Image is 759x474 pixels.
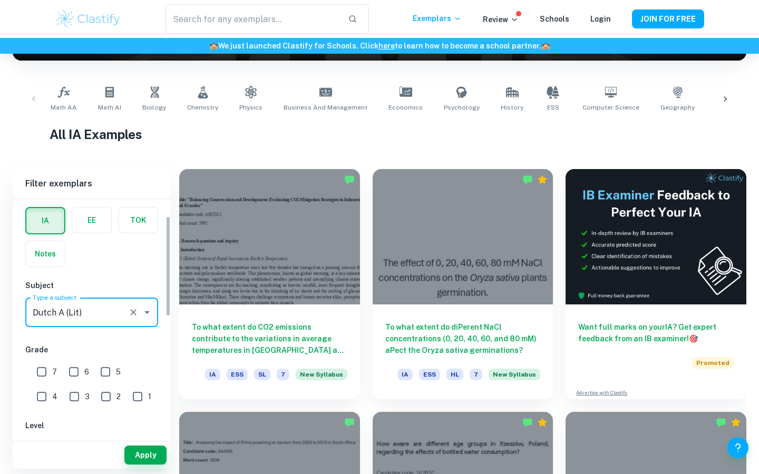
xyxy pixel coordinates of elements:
span: Biology [142,103,166,112]
a: Want full marks on yourIA? Get expert feedback from an IB examiner!PromotedAdvertise with Clastify [566,169,746,399]
h6: Want full marks on your IA ? Get expert feedback from an IB examiner! [578,321,734,344]
div: Premium [731,417,741,428]
h6: We just launched Clastify for Schools. Click to learn how to become a school partner. [2,40,757,52]
span: 🏫 [209,42,218,50]
img: Marked [344,174,355,185]
span: Economics [388,103,423,112]
button: JOIN FOR FREE [632,9,704,28]
div: Premium [537,417,548,428]
span: Psychology [444,103,480,112]
button: EE [72,208,111,233]
span: Computer Science [582,103,639,112]
span: History [501,103,523,112]
img: Clastify logo [55,8,122,29]
p: Review [483,14,519,25]
span: 🎯 [689,334,698,343]
div: Starting from the May 2026 session, the ESS IA requirements have changed. We created this exempla... [489,369,540,387]
a: Schools [540,15,569,23]
span: ESS [547,103,559,112]
div: Premium [537,174,548,185]
a: Advertise with Clastify [576,389,627,397]
span: Physics [239,103,262,112]
h1: All IA Examples [50,125,710,144]
span: SL [254,369,270,380]
button: Apply [124,446,167,465]
span: 2 [116,391,121,402]
span: Geography [660,103,695,112]
span: Chemistry [187,103,218,112]
img: Marked [716,417,726,428]
h6: To what extent do diPerent NaCl concentrations (0, 20, 40, 60, and 80 mM) aPect the Oryza sativa ... [385,321,541,356]
p: Exemplars [413,13,462,24]
h6: To what extent do CO2 emissions contribute to the variations in average temperatures in [GEOGRAPH... [192,321,347,356]
span: 1 [148,391,151,402]
a: To what extent do CO2 emissions contribute to the variations in average temperatures in [GEOGRAPH... [179,169,360,399]
button: Clear [126,305,141,320]
span: 7 [470,369,482,380]
h6: Filter exemplars [13,169,171,199]
a: here [378,42,395,50]
a: To what extent do diPerent NaCl concentrations (0, 20, 40, 60, and 80 mM) aPect the Oryza sativa ... [373,169,553,399]
a: Login [590,15,611,23]
h6: Grade [25,344,158,355]
span: ESS [227,369,248,380]
span: IA [397,369,413,380]
button: TOK [119,208,158,233]
span: 5 [116,366,121,378]
span: 🏫 [541,42,550,50]
button: Open [140,305,154,320]
span: ESS [419,369,440,380]
div: Starting from the May 2026 session, the ESS IA requirements have changed. We created this exempla... [296,369,347,387]
span: Math AI [98,103,121,112]
span: 6 [84,366,89,378]
input: Search for any exemplars... [166,4,339,34]
span: Business and Management [284,103,367,112]
span: Promoted [692,357,734,369]
img: Marked [522,417,533,428]
span: 4 [52,391,57,402]
span: 7 [52,366,57,378]
span: New Syllabus [489,369,540,380]
button: IA [26,208,64,233]
img: Marked [522,174,533,185]
img: Marked [344,417,355,428]
span: IA [205,369,220,380]
button: Help and Feedback [727,437,748,458]
img: Thumbnail [566,169,746,304]
label: Type a subject [33,293,76,302]
span: New Syllabus [296,369,347,380]
h6: Level [25,420,158,431]
h6: Subject [25,280,158,291]
span: Math AA [51,103,77,112]
span: HL [446,369,463,380]
button: Notes [26,241,65,266]
span: 3 [85,391,90,402]
span: 7 [277,369,289,380]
